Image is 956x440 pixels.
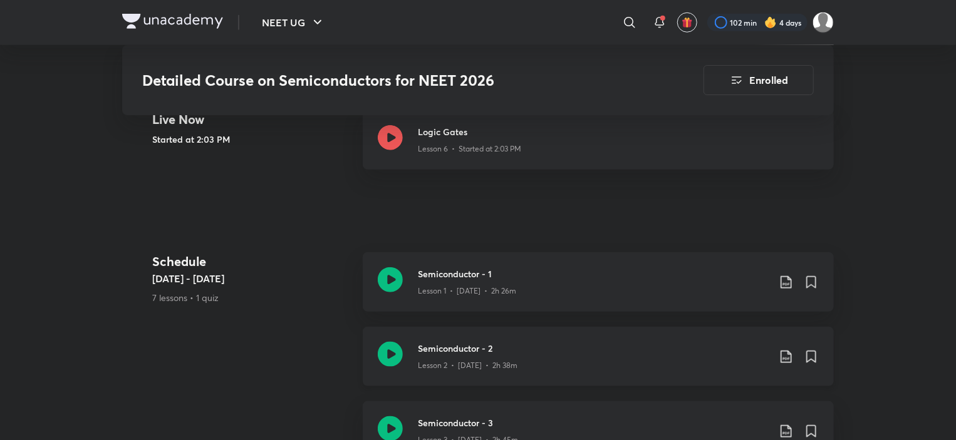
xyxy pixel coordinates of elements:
p: Lesson 1 • [DATE] • 2h 26m [418,285,516,297]
h3: Semiconductor - 2 [418,342,769,355]
img: avatar [682,17,693,28]
img: Company Logo [122,14,223,29]
button: Enrolled [704,65,814,95]
h3: Semiconductor - 3 [418,416,769,429]
img: Kebir Hasan Sk [813,12,834,33]
h3: Detailed Course on Semiconductors for NEET 2026 [142,71,633,90]
h3: Logic Gates [418,125,819,138]
h4: Live Now [152,110,353,129]
p: 7 lessons • 1 quiz [152,291,353,304]
a: Company Logo [122,14,223,32]
h3: Semiconductor - 1 [418,267,769,280]
p: Lesson 2 • [DATE] • 2h 38m [418,360,517,371]
h4: Schedule [152,252,353,271]
a: Logic GatesLesson 6 • Started at 2:03 PM [363,110,834,185]
a: Semiconductor - 2Lesson 2 • [DATE] • 2h 38m [363,327,834,401]
img: streak [764,16,777,29]
h5: Started at 2:03 PM [152,133,353,146]
button: NEET UG [254,10,333,35]
h5: [DATE] - [DATE] [152,271,353,286]
button: avatar [677,13,697,33]
a: Semiconductor - 1Lesson 1 • [DATE] • 2h 26m [363,252,834,327]
p: Lesson 6 • Started at 2:03 PM [418,143,521,155]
